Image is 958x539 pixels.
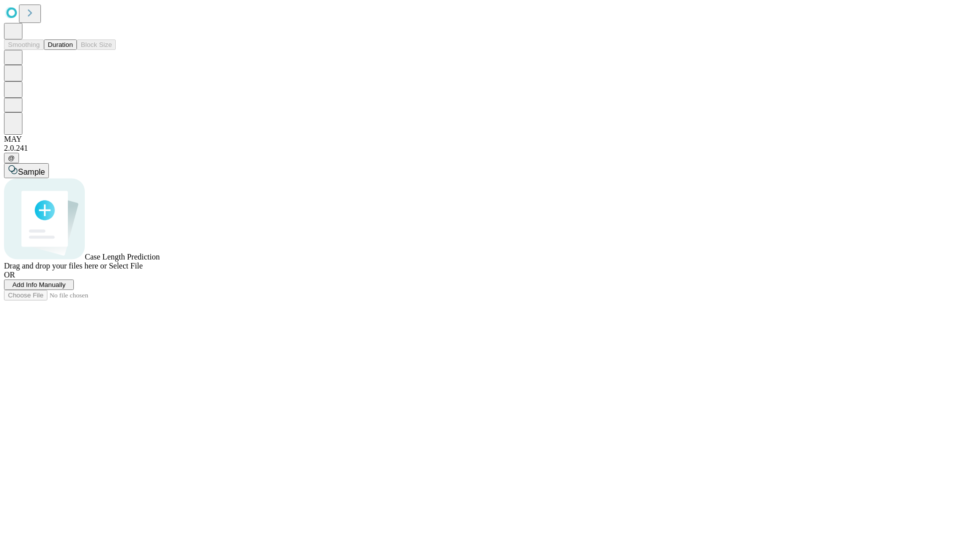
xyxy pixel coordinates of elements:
[4,163,49,178] button: Sample
[4,135,954,144] div: MAY
[44,39,77,50] button: Duration
[85,253,160,261] span: Case Length Prediction
[12,281,66,288] span: Add Info Manually
[109,262,143,270] span: Select File
[4,153,19,163] button: @
[4,39,44,50] button: Smoothing
[18,168,45,176] span: Sample
[77,39,116,50] button: Block Size
[4,270,15,279] span: OR
[4,279,74,290] button: Add Info Manually
[4,144,954,153] div: 2.0.241
[8,154,15,162] span: @
[4,262,107,270] span: Drag and drop your files here or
